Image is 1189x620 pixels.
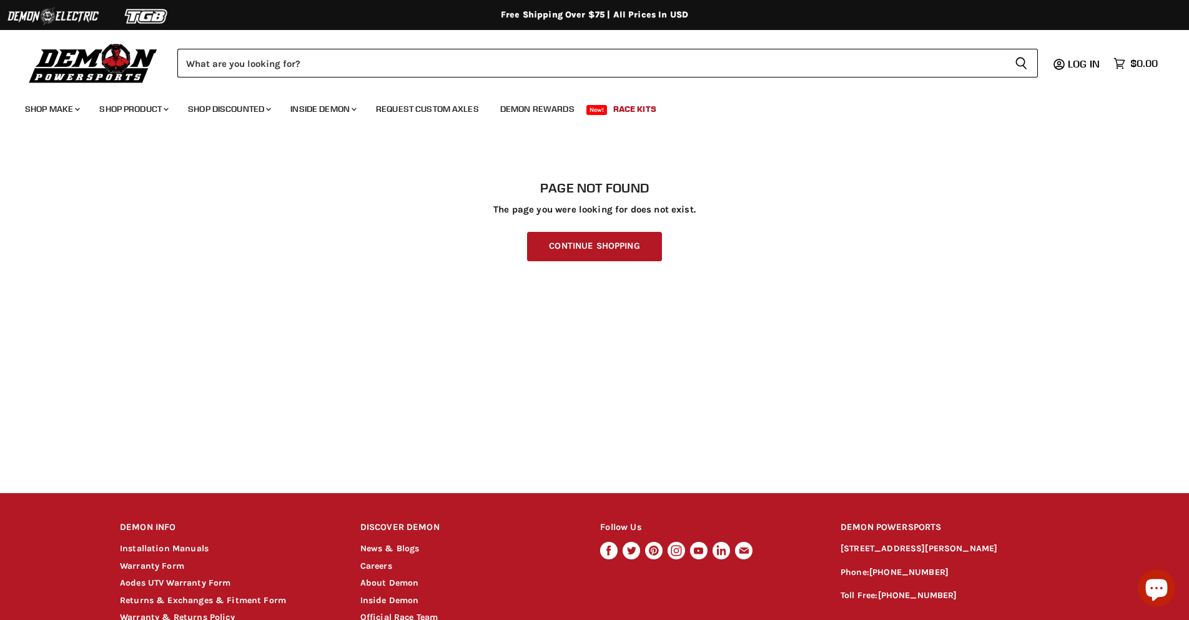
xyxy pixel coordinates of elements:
span: Log in [1068,57,1100,70]
a: Request Custom Axles [367,96,488,122]
a: Shop Make [16,96,87,122]
a: Inside Demon [281,96,364,122]
a: Inside Demon [360,595,419,606]
p: Toll Free: [841,589,1069,603]
p: [STREET_ADDRESS][PERSON_NAME] [841,542,1069,556]
a: Returns & Exchanges & Fitment Form [120,595,286,606]
form: Product [177,49,1038,77]
a: Log in [1062,58,1107,69]
a: Aodes UTV Warranty Form [120,577,230,588]
a: [PHONE_NUMBER] [869,567,949,577]
a: Demon Rewards [491,96,584,122]
button: Search [1005,49,1038,77]
h2: Follow Us [600,513,817,542]
p: Phone: [841,566,1069,580]
h1: Page not found [120,181,1069,196]
a: [PHONE_NUMBER] [878,590,957,601]
span: New! [586,105,608,115]
ul: Main menu [16,91,1155,122]
input: Search [177,49,1005,77]
a: Shop Discounted [179,96,279,122]
img: Demon Powersports [25,41,162,85]
h2: DEMON INFO [120,513,337,542]
a: $0.00 [1107,54,1164,72]
img: TGB Logo 2 [100,4,194,28]
a: About Demon [360,577,419,588]
inbox-online-store-chat: Shopify online store chat [1134,569,1179,610]
a: Race Kits [604,96,666,122]
h2: DISCOVER DEMON [360,513,577,542]
a: Installation Manuals [120,543,209,554]
h2: DEMON POWERSPORTS [841,513,1069,542]
span: $0.00 [1130,57,1158,69]
a: Shop Product [90,96,176,122]
a: News & Blogs [360,543,420,554]
a: Continue Shopping [527,232,661,261]
p: The page you were looking for does not exist. [120,204,1069,215]
img: Demon Electric Logo 2 [6,4,100,28]
a: Warranty Form [120,561,184,571]
div: Free Shipping Over $75 | All Prices In USD [95,9,1094,21]
a: Careers [360,561,392,571]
